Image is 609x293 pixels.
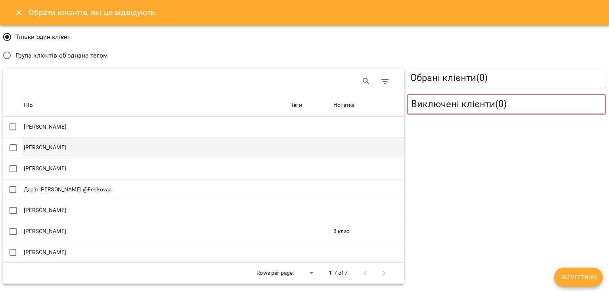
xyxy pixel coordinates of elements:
[22,179,289,200] td: Дар'я [PERSON_NAME] @Fedkovaa
[297,268,316,279] div: ​
[333,100,355,110] div: Нотатка
[22,200,289,221] td: [PERSON_NAME]
[411,98,602,110] h5: Виключені клієнти ( 0 )
[22,158,289,179] td: [PERSON_NAME]
[22,242,289,263] td: [PERSON_NAME]
[333,100,402,110] span: Нотатка
[257,269,294,277] p: Rows per page:
[329,269,348,277] p: 1-7 of 7
[15,51,108,60] span: Група клієнтів об'єднана тегом
[22,221,289,242] td: [PERSON_NAME]
[357,72,376,91] button: Search
[291,100,302,110] div: Теги
[291,100,302,110] div: Sort
[29,6,155,19] h6: Обрати клієнтів, які це відвідують
[375,72,395,91] button: Фільтр
[22,137,289,158] td: [PERSON_NAME]
[3,69,404,94] div: Table Toolbar
[333,100,355,110] div: Sort
[24,100,33,110] div: Sort
[291,100,330,110] span: Теги
[24,100,33,110] div: ПІБ
[15,32,71,42] span: Тільки один клієнт
[554,268,603,287] button: Зберегти(0)
[332,221,404,242] td: 8 клас
[10,3,29,22] button: Close
[22,117,289,137] td: [PERSON_NAME]
[561,272,596,282] span: Зберегти ( 0 )
[410,72,603,84] h5: Обрані клієнти ( 0 )
[24,100,287,110] span: ПІБ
